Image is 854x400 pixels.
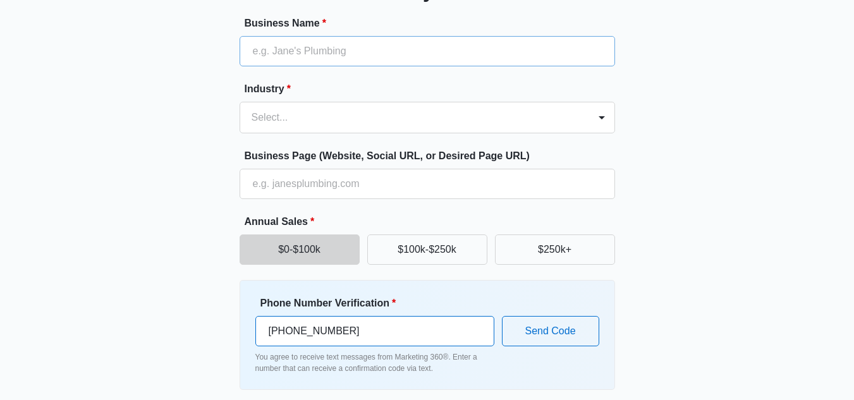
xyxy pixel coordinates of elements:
[245,214,620,229] label: Annual Sales
[240,169,615,199] input: e.g. janesplumbing.com
[367,234,487,265] button: $100k-$250k
[255,316,494,346] input: Ex. +1-555-555-5555
[255,351,494,374] p: You agree to receive text messages from Marketing 360®. Enter a number that can receive a confirm...
[495,234,615,265] button: $250k+
[245,82,620,97] label: Industry
[240,234,360,265] button: $0-$100k
[240,36,615,66] input: e.g. Jane's Plumbing
[245,148,620,164] label: Business Page (Website, Social URL, or Desired Page URL)
[245,16,620,31] label: Business Name
[260,296,499,311] label: Phone Number Verification
[502,316,599,346] button: Send Code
